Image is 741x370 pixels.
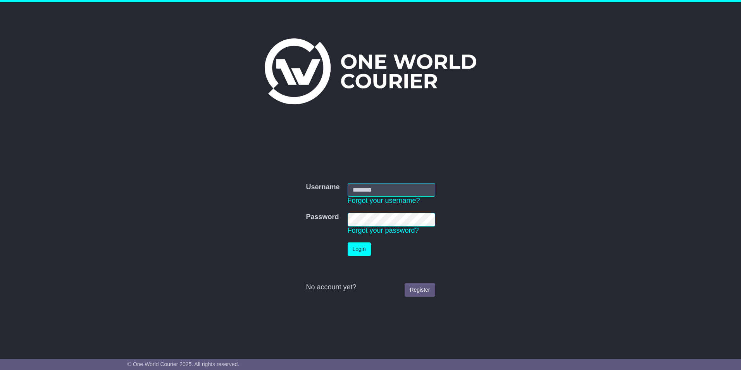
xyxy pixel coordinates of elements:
a: Register [405,283,435,297]
label: Username [306,183,339,192]
a: Forgot your username? [348,197,420,204]
button: Login [348,242,371,256]
img: One World [265,38,476,104]
span: © One World Courier 2025. All rights reserved. [128,361,240,367]
label: Password [306,213,339,221]
div: No account yet? [306,283,435,292]
a: Forgot your password? [348,226,419,234]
